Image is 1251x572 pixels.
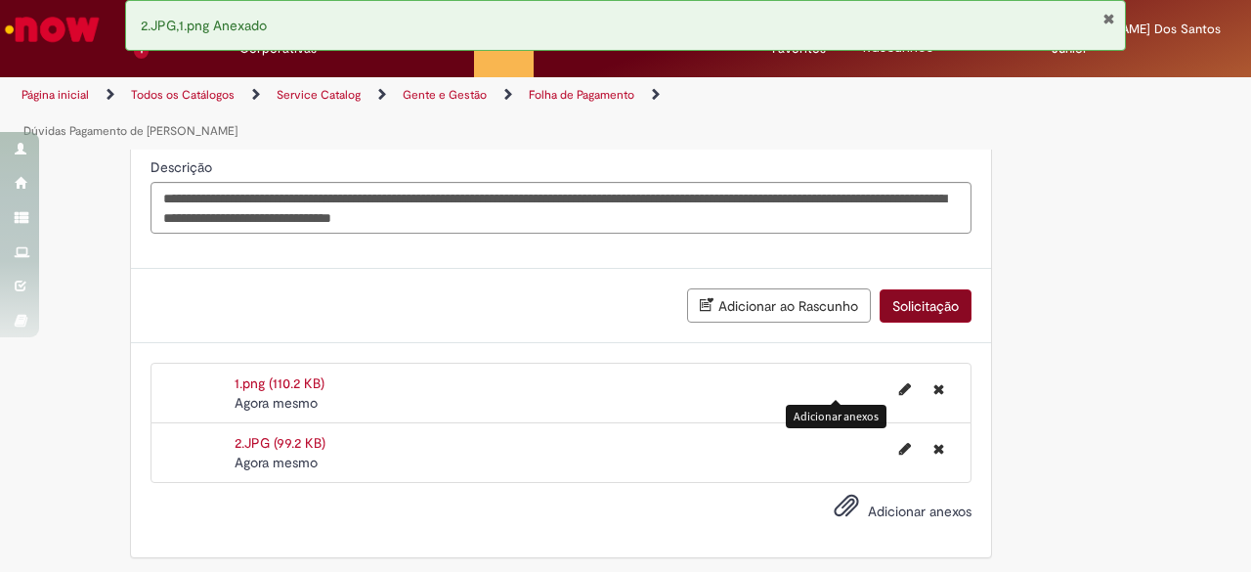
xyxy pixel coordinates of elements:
[880,289,971,323] button: Solicitação
[277,87,361,103] a: Service Catalog
[235,454,318,471] time: 29/08/2025 14:40:55
[887,374,923,405] button: Editar nome de arquivo 1.png
[235,394,318,412] span: Agora mesmo
[829,488,864,533] button: Adicionar anexos
[141,17,267,34] span: 2.JPG,1.png Anexado
[922,374,956,405] button: Excluir 1.png
[868,503,971,520] span: Adicionar anexos
[22,87,89,103] a: Página inicial
[151,182,971,234] textarea: Descrição
[1052,21,1221,57] span: [PERSON_NAME] Dos Santos Junior
[235,374,324,392] a: 1.png (110.2 KB)
[235,454,318,471] span: Agora mesmo
[529,87,634,103] a: Folha de Pagamento
[403,87,487,103] a: Gente e Gestão
[23,123,237,139] a: Dúvidas Pagamento de [PERSON_NAME]
[922,433,956,464] button: Excluir 2.JPG
[1102,11,1115,26] button: Fechar Notificação
[131,87,235,103] a: Todos os Catálogos
[687,288,871,323] button: Adicionar ao Rascunho
[235,394,318,412] time: 29/08/2025 14:40:56
[15,77,819,150] ul: Trilhas de página
[151,158,216,176] span: Descrição
[786,405,886,427] div: Adicionar anexos
[2,10,103,49] img: ServiceNow
[887,433,923,464] button: Editar nome de arquivo 2.JPG
[235,434,325,452] a: 2.JPG (99.2 KB)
